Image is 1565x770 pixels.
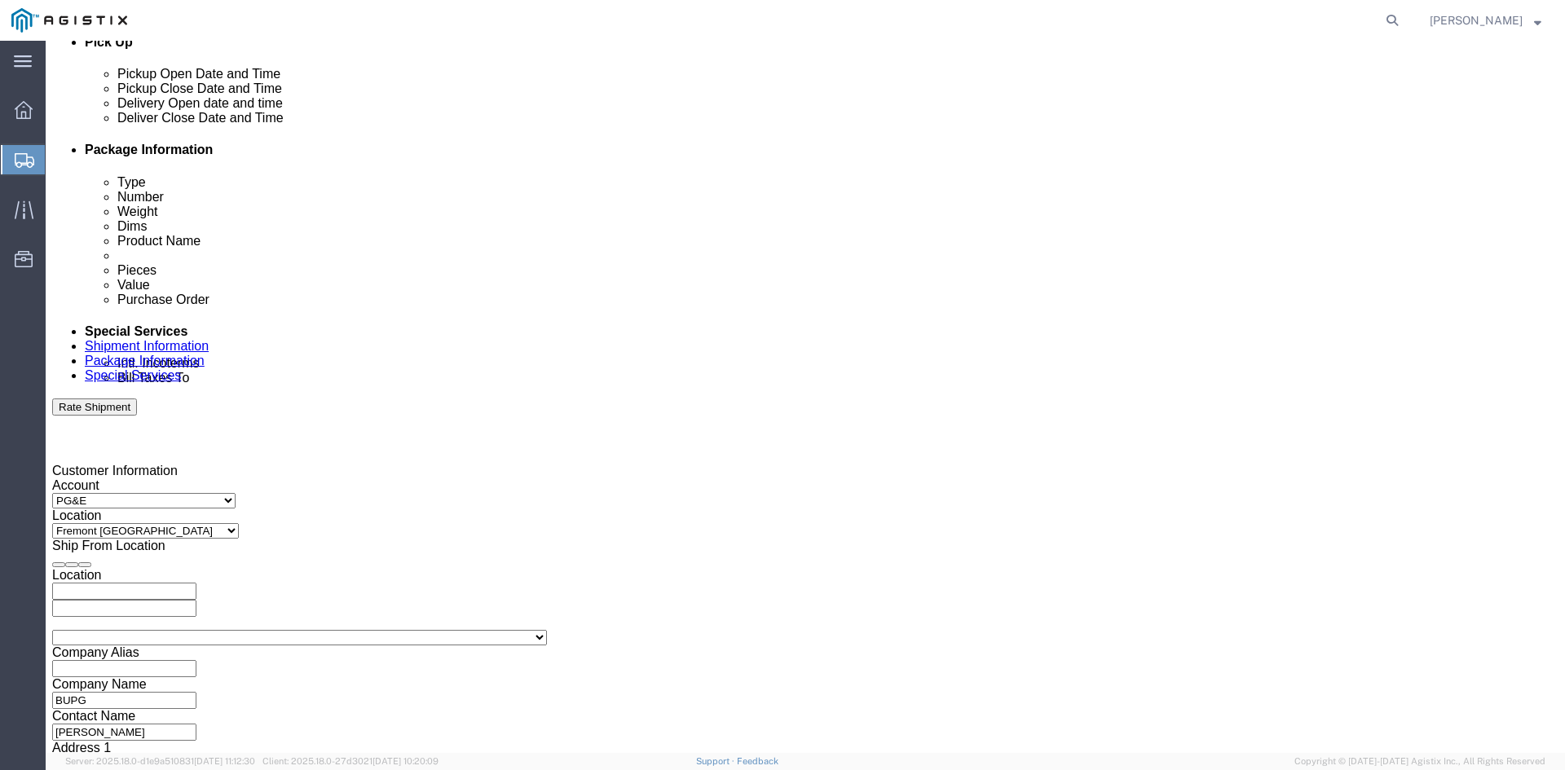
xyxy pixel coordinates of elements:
span: [DATE] 11:12:30 [194,756,255,766]
span: [DATE] 10:20:09 [373,756,439,766]
a: Feedback [737,756,778,766]
a: Support [696,756,737,766]
span: Server: 2025.18.0-d1e9a510831 [65,756,255,766]
span: Chris Catarino [1430,11,1523,29]
span: Copyright © [DATE]-[DATE] Agistix Inc., All Rights Reserved [1294,755,1545,768]
img: logo [11,8,127,33]
iframe: FS Legacy Container [46,41,1565,753]
button: [PERSON_NAME] [1429,11,1542,30]
span: Client: 2025.18.0-27d3021 [262,756,439,766]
